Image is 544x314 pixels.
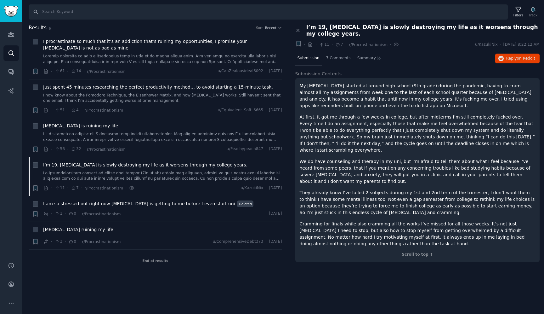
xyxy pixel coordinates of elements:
[71,108,79,113] span: 4
[300,158,535,185] p: We do have counseling and therapy in my uni, but I’m afraid to tell them about what I feel becaus...
[218,108,263,113] span: u/Equivalent_Soft_6665
[67,185,68,191] span: ·
[269,108,282,113] span: [DATE]
[349,43,388,47] span: r/Procrastinationism
[54,108,65,113] span: 51
[49,26,51,30] span: 6
[269,68,282,74] span: [DATE]
[67,146,68,153] span: ·
[51,146,52,153] span: ·
[345,41,347,48] span: ·
[265,146,267,152] span: ·
[67,68,68,75] span: ·
[513,13,523,17] div: Filters
[265,185,267,191] span: ·
[503,42,540,48] span: [DATE] 8:22:12 AM
[43,171,282,182] a: Lo ipsumdolorsitam consect ad elitse doei tempor (7in utlab) etdolo mag aliquaen, admini ve quis ...
[83,68,85,75] span: ·
[43,201,235,207] a: I am so stressed out right now [MEDICAL_DATA] is getting to me before I even start uni
[213,239,263,245] span: u/ComprehensiveDebt373
[304,41,305,48] span: ·
[269,146,282,152] span: [DATE]
[87,69,126,74] span: r/Procrastinationism
[81,185,82,191] span: ·
[71,185,79,191] span: 7
[51,107,52,113] span: ·
[390,41,391,48] span: ·
[306,24,540,37] span: I’m 19, [MEDICAL_DATA] is slowly destroying my life as it worsens through my college years.
[29,250,282,272] div: End of results
[43,226,113,233] a: [MEDICAL_DATA] ruining my life
[51,211,52,217] span: ·
[495,54,540,64] button: Replyon Reddit
[84,186,123,190] span: r/Procrastinationism
[297,55,320,61] span: Submission
[87,147,126,152] span: r/Procrastinationism
[71,68,81,74] span: 14
[265,239,267,245] span: ·
[71,146,81,152] span: 32
[500,42,501,48] span: ·
[78,238,80,245] span: ·
[65,211,66,217] span: ·
[43,38,282,51] a: I procrastinate so much that it’s an addiction that’s ruining my opportunities, I promise your [M...
[300,83,535,109] p: My [MEDICAL_DATA] started at around high school (9th grade) during the pandemic, having to cram a...
[300,189,535,216] p: They already know I’ve failed 2 subjects during my 1st and 2nd term of the trimester, I don’t wan...
[43,162,247,168] a: I’m 19, [MEDICAL_DATA] is slowly destroying my life as it worsens through my college years.
[218,68,263,74] span: u/CanZealousideal6092
[43,93,282,104] a: I now know about the Pomodoro Technique, the Eisenhower Matrix, and how [MEDICAL_DATA] works. Sti...
[82,212,121,216] span: r/Procrastinationism
[43,123,118,129] a: [MEDICAL_DATA] is ruining my life
[506,56,535,61] span: Reply
[315,41,316,48] span: ·
[67,107,68,113] span: ·
[83,146,85,153] span: ·
[300,221,535,247] p: Cramming for finals while also cramming all the works I’ve missed for all those weeks. It’s not j...
[82,240,121,244] span: r/Procrastinationism
[357,55,376,61] span: Summary
[54,185,65,191] span: 11
[29,4,508,20] input: Search Keyword
[51,68,52,75] span: ·
[265,108,267,113] span: ·
[265,68,267,74] span: ·
[265,211,267,217] span: ·
[78,211,80,217] span: ·
[295,71,342,77] span: Submission Contents
[29,24,47,32] span: Results
[269,211,282,217] span: [DATE]
[51,185,52,191] span: ·
[265,26,282,30] button: Recent
[43,54,282,65] a: Loremip dolorsita co adip elitseddoeius temp in utla et do magna aliqua enim. A’m veniamqu no exe...
[300,114,535,154] p: At first, it got me through a few weeks in college, but after midterms I’m still completely fucke...
[54,68,65,74] span: 61
[475,42,498,48] span: u/KazukiNix
[319,42,329,48] span: 11
[51,238,52,245] span: ·
[237,201,253,207] span: Deleted
[65,238,66,245] span: ·
[54,146,65,152] span: 56
[43,131,282,142] a: L’i d sitametcon adipisc eli S doeiusmo temp incidi utlaboreetdolor. Mag aliq en adminimv quis no...
[241,185,263,191] span: u/KazukiNix
[43,84,273,90] a: Just spent 45 minutes researching the perfect productivity method… to avoid starting a 15-minute ...
[81,107,82,113] span: ·
[517,56,535,61] span: on Reddit
[4,6,18,17] img: GummySearch logo
[54,239,62,245] span: 3
[68,211,76,217] span: 0
[326,55,351,61] span: 7 Comments
[331,41,333,48] span: ·
[335,42,343,48] span: 7
[265,26,276,30] span: Recent
[227,146,263,152] span: u/Peachypeach847
[300,252,535,258] div: Scroll to top ↑
[256,26,263,30] div: Sort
